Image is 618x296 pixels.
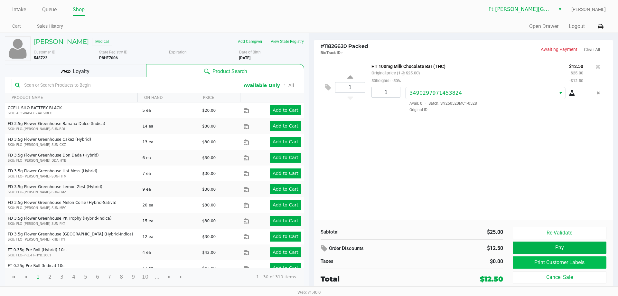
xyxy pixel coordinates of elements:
app-button-loader: Add to Cart [273,202,298,207]
span: Page 4 [68,271,80,283]
td: 9 ea [140,181,200,197]
p: SKU: FLO-[PERSON_NAME]-DDA-HYB [8,158,137,163]
h5: [PERSON_NAME] [34,38,89,45]
app-button-loader: Add to Cart [273,250,298,255]
b: 548722 [34,56,47,60]
span: $30.00 [202,124,216,129]
button: Add to Cart [270,247,301,257]
button: Add to Cart [270,105,301,115]
app-button-loader: Add to Cart [273,218,298,223]
span: Original ID: [405,107,583,113]
a: Sales History [37,22,63,30]
span: Go to the previous page [23,274,28,280]
p: SKU: FLO-[PERSON_NAME]-SUN-PKT [8,221,137,226]
button: Pay [513,242,606,254]
button: Add to Cart [270,216,301,226]
td: FT 0.35g Pre-Roll (Hybrid) 10ct [5,244,140,260]
button: Open Drawer [529,23,558,30]
p: SKU: FLO-[PERSON_NAME]-RHB-HYI [8,237,137,242]
small: 50heights: [371,78,401,83]
td: FD 3.5g Flower Greenhouse Don Dada (Hybrid) [5,150,140,166]
span: ᛫ [280,82,288,88]
td: FD 3.5g Flower Greenhouse Banana Dulce (Indica) [5,118,140,134]
td: 4 ea [140,244,200,260]
span: Page 2 [44,271,56,283]
td: FD 3.5g Flower Greenhouse Hot Mess (Hybrid) [5,166,140,181]
app-button-loader: Add to Cart [273,265,298,271]
div: Subtotal [321,228,407,236]
a: Shop [73,5,85,14]
p: SKU: FLO-[PERSON_NAME]-SUN-MEC [8,205,137,210]
span: Page 1 [32,271,44,283]
button: Add to Cart [270,200,301,210]
td: 7 ea [140,166,200,181]
span: Go to the next page [167,274,172,280]
app-button-loader: Add to Cart [273,186,298,192]
a: Queue [42,5,57,14]
span: Go to the first page [11,274,16,280]
span: $30.00 [202,219,216,223]
span: Page 11 [151,271,163,283]
th: ON HAND [137,93,196,102]
div: $12.50 [449,243,503,254]
td: FD 3.5g Flower Greenhouse Lemon Zest (Hybrid) [5,181,140,197]
span: # [321,43,324,49]
div: Data table [5,93,304,268]
span: $30.00 [202,171,216,176]
button: Remove the package from the orderLine [594,87,603,99]
span: Page 6 [91,271,104,283]
span: Page 9 [127,271,139,283]
span: Product Search [212,68,247,75]
button: Add to Cart [270,263,301,273]
th: PRICE [196,93,240,102]
a: Intake [12,5,26,14]
td: 12 ea [140,260,200,276]
span: Go to the previous page [20,271,32,283]
span: Loyalty [73,68,89,75]
p: SKU: ACC-VAP-CC-BATSIBLK [8,111,137,116]
span: Ft [PERSON_NAME][GEOGRAPHIC_DATA] [489,5,551,13]
span: Expiration [169,50,187,54]
span: $30.00 [202,140,216,144]
small: $25.00 [571,71,583,75]
span: Page 3 [56,271,68,283]
p: SKU: FLO-[PERSON_NAME]-SUN-CKZ [8,142,137,147]
app-button-loader: Add to Cart [273,171,298,176]
td: FD 3.5g Flower Greenhouse PK Trophy (Hybrid-Indica) [5,213,140,229]
td: 13 ea [140,134,200,150]
span: $30.00 [202,234,216,239]
span: Page 8 [115,271,127,283]
span: BioTrack ID: [321,51,342,55]
button: Add Caregiver [234,36,267,47]
span: Medical [92,38,112,45]
td: CCELL SILO BATTERY BLACK [5,102,140,118]
span: Avail: 0 Batch: SN250520MC1-0528 [405,101,477,106]
span: $30.00 [202,203,216,207]
span: Go to the last page [179,274,184,280]
kendo-pager-info: 1 - 30 of 310 items [192,274,296,280]
small: Original price (1 @ $25.00) [371,71,420,75]
td: FD 3.5g Flower Greenhouse Cakez (Hybrid) [5,134,140,150]
span: -50% [390,78,401,83]
p: SKU: FLO-PRE-FT-HYB.10CT [8,253,137,258]
input: Scan or Search Products to Begin [22,80,237,90]
p: HT 100mg Milk Chocolate Bar (THC) [371,62,559,69]
div: Order Discounts [321,243,439,254]
td: 5 ea [140,102,200,118]
span: Go to the last page [175,271,187,283]
button: Re-Validate [513,227,606,239]
span: State Registry ID [99,50,127,54]
button: Select [555,4,565,15]
div: $25.00 [417,228,503,236]
td: FD 3.5g Flower Greenhouse Melon Collie (Hybrid-Sativa) [5,197,140,213]
button: Cancel Sale [513,271,606,283]
span: $42.00 [202,266,216,271]
div: $0.00 [417,258,503,265]
span: - [342,51,343,55]
span: Go to the first page [8,271,20,283]
span: · [422,101,428,106]
div: Taxes [321,258,407,265]
span: Web: v1.40.0 [297,290,321,295]
button: Clear All [584,46,600,53]
span: Page 10 [139,271,151,283]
